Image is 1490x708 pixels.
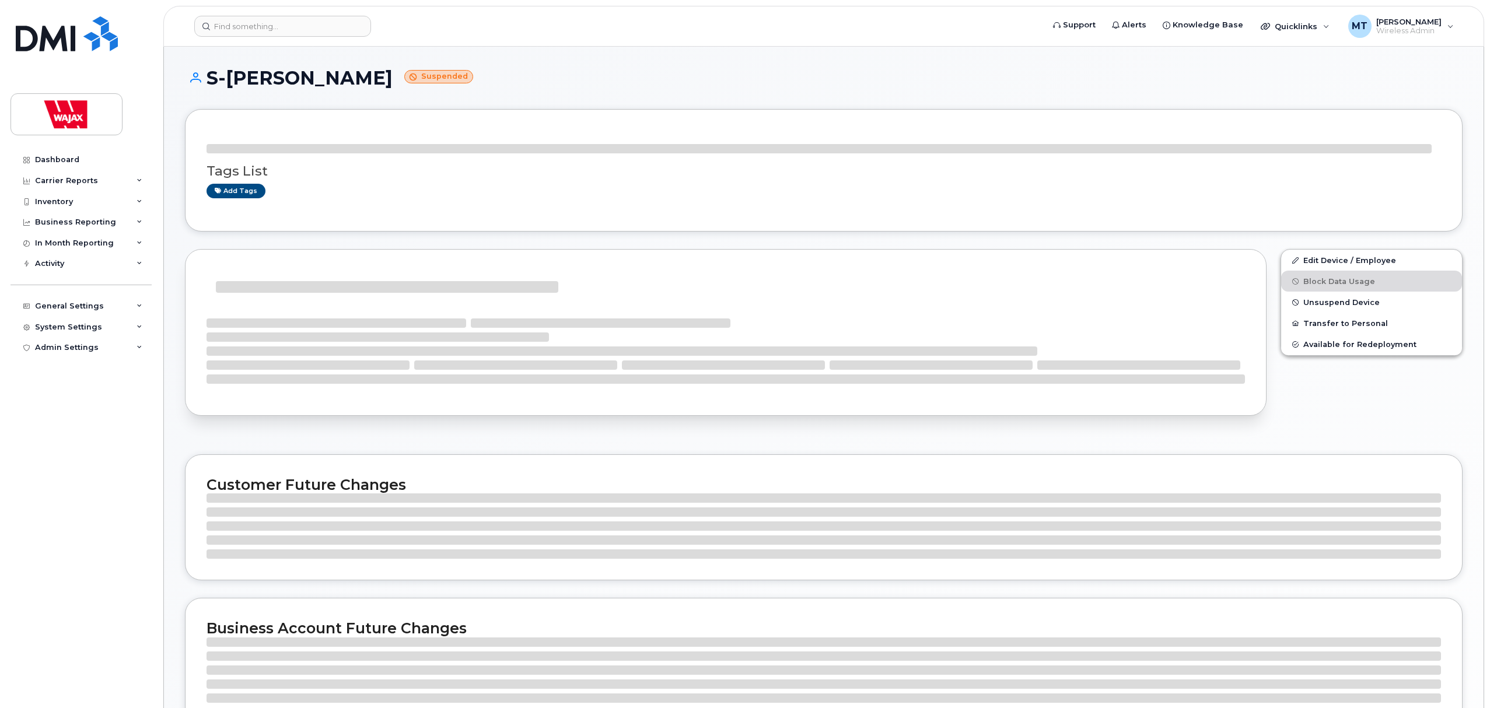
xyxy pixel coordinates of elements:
[185,68,1463,88] h1: S-[PERSON_NAME]
[207,476,1441,493] h2: Customer Future Changes
[1281,313,1462,334] button: Transfer to Personal
[207,619,1441,637] h2: Business Account Future Changes
[1303,340,1416,349] span: Available for Redeployment
[1281,250,1462,271] a: Edit Device / Employee
[1281,271,1462,292] button: Block Data Usage
[207,164,1441,178] h3: Tags List
[1303,298,1380,307] span: Unsuspend Device
[1281,334,1462,355] button: Available for Redeployment
[207,184,265,198] a: Add tags
[404,70,473,83] small: Suspended
[1281,292,1462,313] button: Unsuspend Device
